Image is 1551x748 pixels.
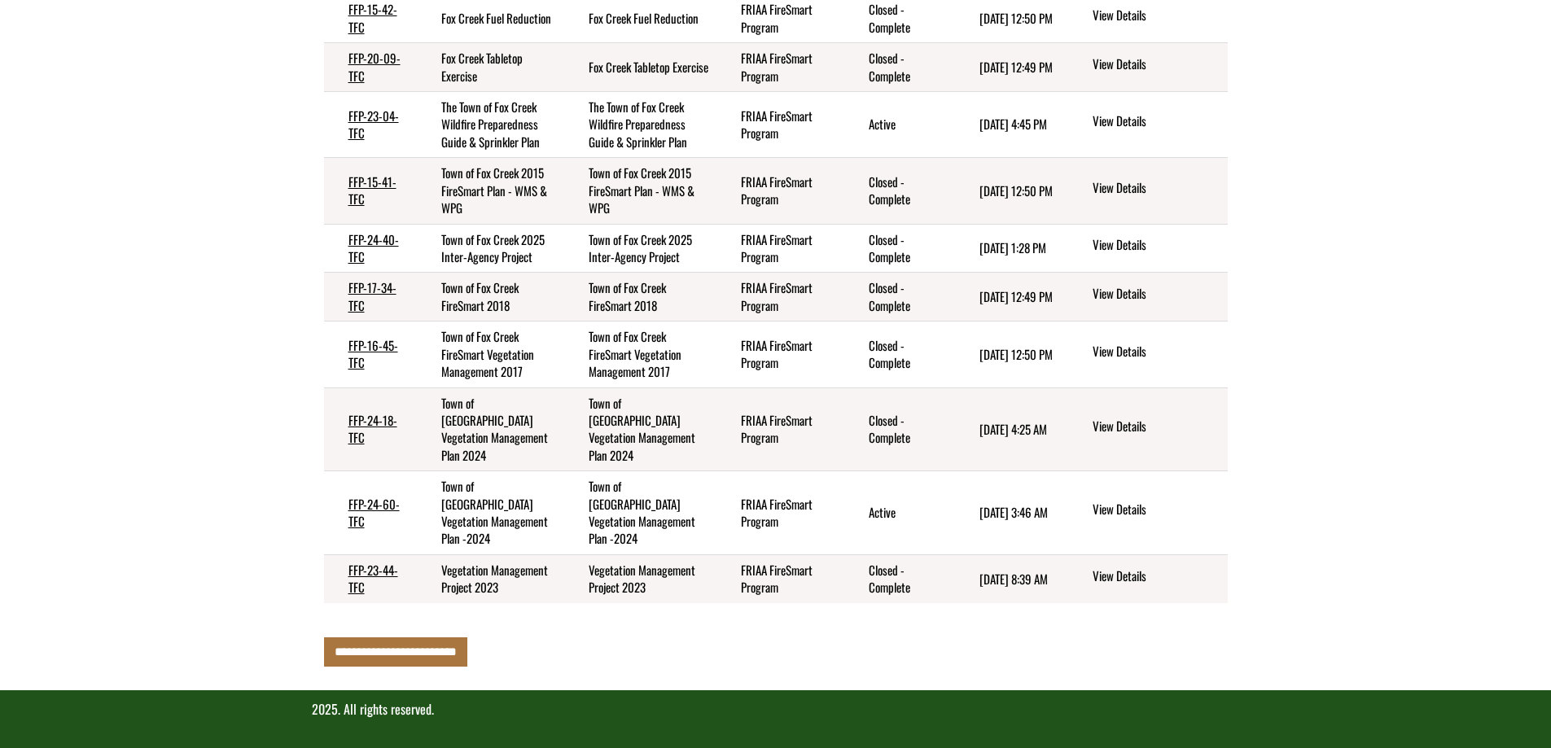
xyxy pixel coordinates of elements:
[348,278,397,313] a: FFP-17-34-TFC
[955,224,1067,273] td: 9/15/2025 1:28 PM
[955,554,1067,602] td: 4/28/2024 8:39 AM
[417,554,564,602] td: Vegetation Management Project 2023
[844,322,955,387] td: Closed - Complete
[348,173,397,208] a: FFP-15-41-TFC
[955,273,1067,322] td: 7/26/2023 12:49 PM
[1093,7,1220,26] a: View details
[844,92,955,158] td: Active
[324,224,418,273] td: FFP-24-40-TFC
[1093,285,1220,304] a: View details
[1066,43,1227,92] td: action menu
[564,471,716,555] td: Town of Fox Creek Vegetation Management Plan -2024
[979,182,1053,199] time: [DATE] 12:50 PM
[324,273,418,322] td: FFP-17-34-TFC
[979,420,1047,438] time: [DATE] 4:25 AM
[844,158,955,224] td: Closed - Complete
[1066,387,1227,471] td: action menu
[338,699,434,719] span: . All rights reserved.
[564,273,716,322] td: Town of Fox Creek FireSmart 2018
[1093,418,1220,437] a: View details
[844,224,955,273] td: Closed - Complete
[1093,55,1220,75] a: View details
[348,336,398,371] a: FFP-16-45-TFC
[716,92,844,158] td: FRIAA FireSmart Program
[324,92,418,158] td: FFP-23-04-TFC
[312,700,1240,719] p: 2025
[844,554,955,602] td: Closed - Complete
[564,92,716,158] td: The Town of Fox Creek Wildfire Preparedness Guide & Sprinkler Plan
[979,570,1048,588] time: [DATE] 8:39 AM
[1066,471,1227,555] td: action menu
[564,387,716,471] td: Town of Fox Creek Vegetation Management Plan 2024
[1066,92,1227,158] td: action menu
[564,554,716,602] td: Vegetation Management Project 2023
[844,43,955,92] td: Closed - Complete
[716,224,844,273] td: FRIAA FireSmart Program
[348,107,399,142] a: FFP-23-04-TFC
[979,58,1053,76] time: [DATE] 12:49 PM
[417,273,564,322] td: Town of Fox Creek FireSmart 2018
[1066,273,1227,322] td: action menu
[348,230,399,265] a: FFP-24-40-TFC
[979,238,1046,256] time: [DATE] 1:28 PM
[348,495,400,530] a: FFP-24-60-TFC
[564,224,716,273] td: Town of Fox Creek 2025 Inter-Agency Project
[716,158,844,224] td: FRIAA FireSmart Program
[1093,179,1220,199] a: View details
[955,387,1067,471] td: 8/11/2025 4:25 AM
[324,43,418,92] td: FFP-20-09-TFC
[1093,236,1220,256] a: View details
[979,9,1053,27] time: [DATE] 12:50 PM
[955,92,1067,158] td: 8/5/2025 4:45 PM
[417,387,564,471] td: Town of Fox Creek Vegetation Management Plan 2024
[564,322,716,387] td: Town of Fox Creek FireSmart Vegetation Management 2017
[716,387,844,471] td: FRIAA FireSmart Program
[324,322,418,387] td: FFP-16-45-TFC
[417,471,564,555] td: Town of Fox Creek Vegetation Management Plan -2024
[979,345,1053,363] time: [DATE] 12:50 PM
[1093,343,1220,362] a: View details
[324,158,418,224] td: FFP-15-41-TFC
[1093,112,1220,132] a: View details
[1066,158,1227,224] td: action menu
[1093,501,1220,520] a: View details
[564,158,716,224] td: Town of Fox Creek 2015 FireSmart Plan - WMS & WPG
[716,471,844,555] td: FRIAA FireSmart Program
[324,471,418,555] td: FFP-24-60-TFC
[348,49,401,84] a: FFP-20-09-TFC
[564,43,716,92] td: Fox Creek Tabletop Exercise
[844,273,955,322] td: Closed - Complete
[1093,567,1220,587] a: View details
[417,43,564,92] td: Fox Creek Tabletop Exercise
[716,43,844,92] td: FRIAA FireSmart Program
[417,92,564,158] td: The Town of Fox Creek Wildfire Preparedness Guide & Sprinkler Plan
[979,287,1053,305] time: [DATE] 12:49 PM
[955,158,1067,224] td: 7/26/2023 12:50 PM
[1066,554,1227,602] td: action menu
[348,411,397,446] a: FFP-24-18-TFC
[324,387,418,471] td: FFP-24-18-TFC
[844,471,955,555] td: Active
[417,322,564,387] td: Town of Fox Creek FireSmart Vegetation Management 2017
[348,561,398,596] a: FFP-23-44-TFC
[417,158,564,224] td: Town of Fox Creek 2015 FireSmart Plan - WMS & WPG
[716,273,844,322] td: FRIAA FireSmart Program
[979,115,1047,133] time: [DATE] 4:45 PM
[1066,224,1227,273] td: action menu
[1066,322,1227,387] td: action menu
[955,322,1067,387] td: 7/26/2023 12:50 PM
[417,224,564,273] td: Town of Fox Creek 2025 Inter-Agency Project
[955,43,1067,92] td: 7/26/2023 12:49 PM
[979,503,1048,521] time: [DATE] 3:46 AM
[955,471,1067,555] td: 8/11/2025 3:46 AM
[324,554,418,602] td: FFP-23-44-TFC
[716,554,844,602] td: FRIAA FireSmart Program
[716,322,844,387] td: FRIAA FireSmart Program
[844,387,955,471] td: Closed - Complete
